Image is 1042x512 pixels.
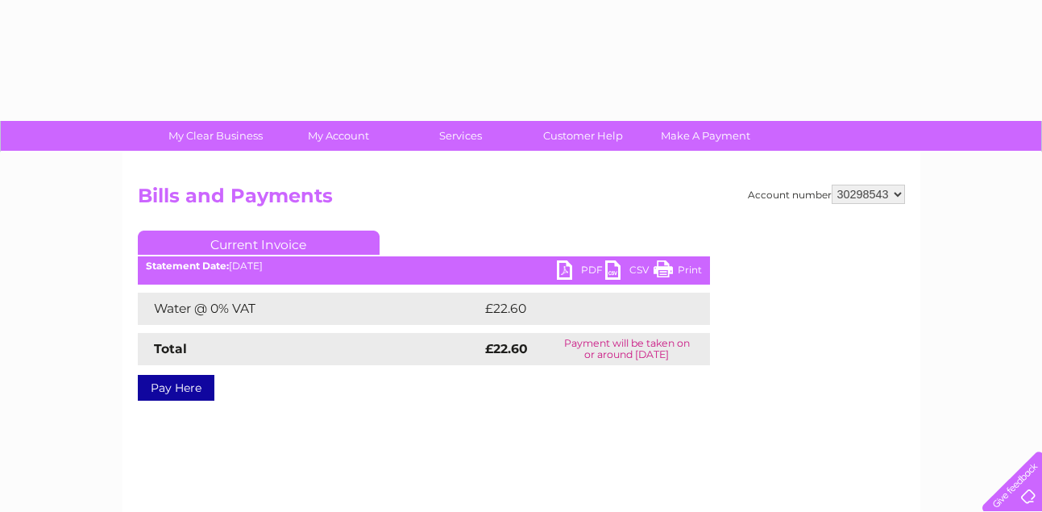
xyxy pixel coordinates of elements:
a: Pay Here [138,375,214,401]
td: Payment will be taken on or around [DATE] [544,333,710,365]
a: Print [654,260,702,284]
td: £22.60 [481,293,678,325]
strong: Total [154,341,187,356]
strong: £22.60 [485,341,528,356]
a: Services [394,121,527,151]
div: [DATE] [138,260,710,272]
td: Water @ 0% VAT [138,293,481,325]
a: Make A Payment [639,121,772,151]
a: Current Invoice [138,231,380,255]
a: Customer Help [517,121,650,151]
a: CSV [605,260,654,284]
a: PDF [557,260,605,284]
b: Statement Date: [146,260,229,272]
div: Account number [748,185,905,204]
h2: Bills and Payments [138,185,905,215]
a: My Account [272,121,405,151]
a: My Clear Business [149,121,282,151]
